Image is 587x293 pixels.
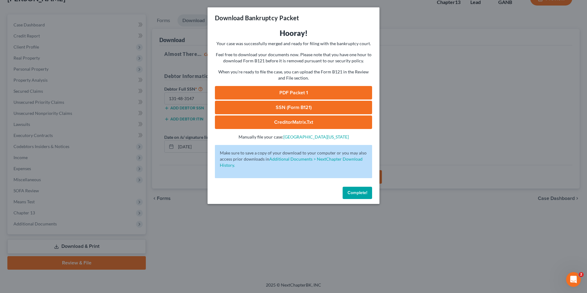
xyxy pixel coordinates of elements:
[215,101,372,114] a: SSN (Form B121)
[220,150,367,168] p: Make sure to save a copy of your download to your computer or you may also access prior downloads in
[215,134,372,140] p: Manually file your case:
[343,187,372,199] button: Complete!
[215,52,372,64] p: Feel free to download your documents now. Please note that you have one hour to download Form B12...
[579,272,584,277] span: 2
[215,69,372,81] p: When you're ready to file the case, you can upload the Form B121 in the Review and File section.
[283,134,349,139] a: [GEOGRAPHIC_DATA][US_STATE]
[348,190,367,195] span: Complete!
[215,86,372,100] a: PDF Packet 1
[215,28,372,38] h3: Hooray!
[566,272,581,287] iframe: Intercom live chat
[215,115,372,129] a: CreditorMatrix.txt
[215,14,299,22] h3: Download Bankruptcy Packet
[215,41,372,47] p: Your case was successfully merged and ready for filing with the bankruptcy court.
[220,156,363,168] a: Additional Documents > NextChapter Download History.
